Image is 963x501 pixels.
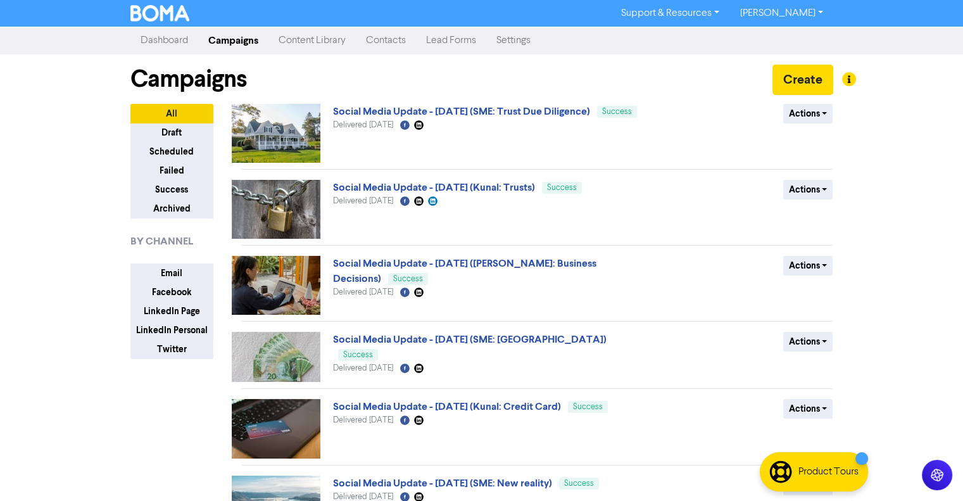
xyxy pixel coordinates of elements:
img: image_1753316216766.jpg [232,256,320,315]
img: image_1750904573229.jpg [232,399,320,459]
span: Success [343,351,373,359]
a: Social Media Update - [DATE] ([PERSON_NAME]: Business Decisions) [333,257,596,285]
a: Social Media Update - [DATE] (SME: [GEOGRAPHIC_DATA]) [333,333,607,346]
a: Contacts [356,28,416,53]
button: Actions [783,399,833,419]
a: [PERSON_NAME] [729,3,833,23]
button: Actions [783,332,833,352]
span: BY CHANNEL [130,234,193,249]
a: Social Media Update - [DATE] (Kunal: Trusts) [333,181,535,194]
span: Delivered [DATE] [333,288,393,296]
button: Actions [783,256,833,276]
button: Scheduled [130,142,213,162]
span: Success [547,184,577,192]
a: Lead Forms [416,28,486,53]
a: Content Library [268,28,356,53]
button: LinkedIn Page [130,301,213,321]
a: Support & Resources [611,3,729,23]
button: Draft [130,123,213,143]
button: Facebook [130,282,213,302]
a: Dashboard [130,28,198,53]
span: Success [602,108,632,116]
button: All [130,104,213,124]
a: Social Media Update - [DATE] (SME: New reality) [333,477,552,490]
h1: Campaigns [130,65,247,94]
span: Success [573,403,603,411]
a: Campaigns [198,28,268,53]
button: Success [130,180,213,200]
span: Delivered [DATE] [333,416,393,424]
img: BOMA Logo [130,5,190,22]
a: Social Media Update - [DATE] (SME: Trust Due Diligence) [333,105,590,118]
span: Success [564,479,594,488]
span: Delivered [DATE] [333,493,393,501]
span: Success [393,275,423,283]
button: Twitter [130,339,213,359]
img: image_1754524484047.jpg [232,104,320,163]
button: Actions [783,104,833,124]
button: Failed [130,161,213,181]
img: image_1752106700406.jpg [232,332,320,382]
span: Delivered [DATE] [333,121,393,129]
a: Social Media Update - [DATE] (Kunal: Credit Card) [333,400,561,413]
span: Delivered [DATE] [333,364,393,372]
button: Create [772,65,833,95]
button: Archived [130,199,213,219]
a: Settings [486,28,541,53]
img: image_1753928632699.jpg [232,180,320,239]
iframe: Chat Widget [805,364,963,501]
button: Actions [783,180,833,200]
button: Email [130,263,213,283]
button: LinkedIn Personal [130,320,213,340]
span: Delivered [DATE] [333,197,393,205]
